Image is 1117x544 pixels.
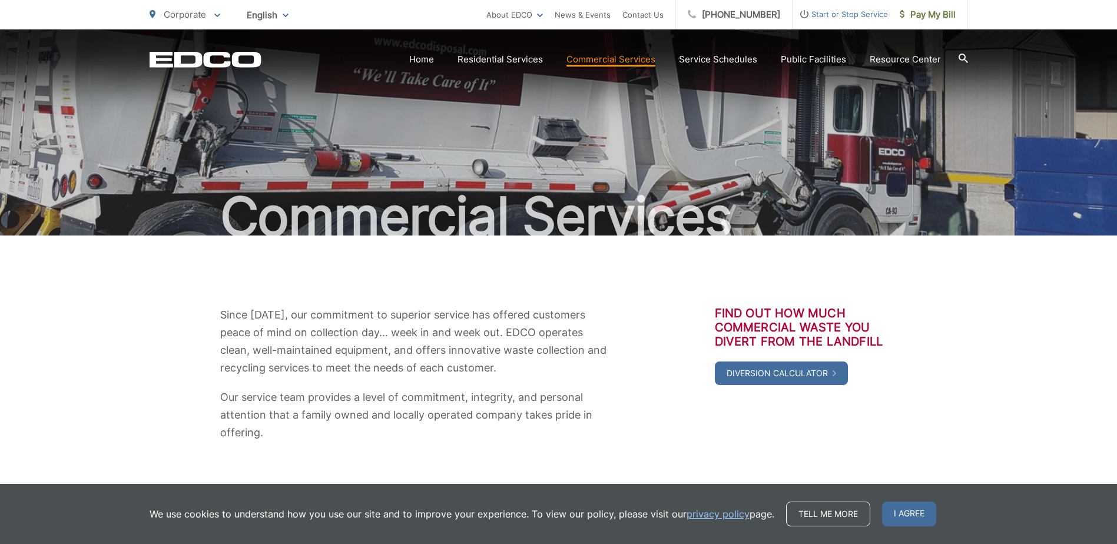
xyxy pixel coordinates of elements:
[164,9,206,20] span: Corporate
[238,5,297,25] span: English
[679,52,757,67] a: Service Schedules
[220,306,615,377] p: Since [DATE], our commitment to superior service has offered customers peace of mind on collectio...
[781,52,846,67] a: Public Facilities
[409,52,434,67] a: Home
[566,52,655,67] a: Commercial Services
[622,8,664,22] a: Contact Us
[458,52,543,67] a: Residential Services
[882,502,936,526] span: I agree
[555,8,611,22] a: News & Events
[786,502,870,526] a: Tell me more
[900,8,956,22] span: Pay My Bill
[715,361,848,385] a: Diversion Calculator
[150,51,261,68] a: EDCD logo. Return to the homepage.
[715,306,897,349] h3: Find out how much commercial waste you divert from the landfill
[220,389,615,442] p: Our service team provides a level of commitment, integrity, and personal attention that a family ...
[150,187,968,246] h1: Commercial Services
[486,8,543,22] a: About EDCO
[150,507,774,521] p: We use cookies to understand how you use our site and to improve your experience. To view our pol...
[687,507,750,521] a: privacy policy
[870,52,941,67] a: Resource Center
